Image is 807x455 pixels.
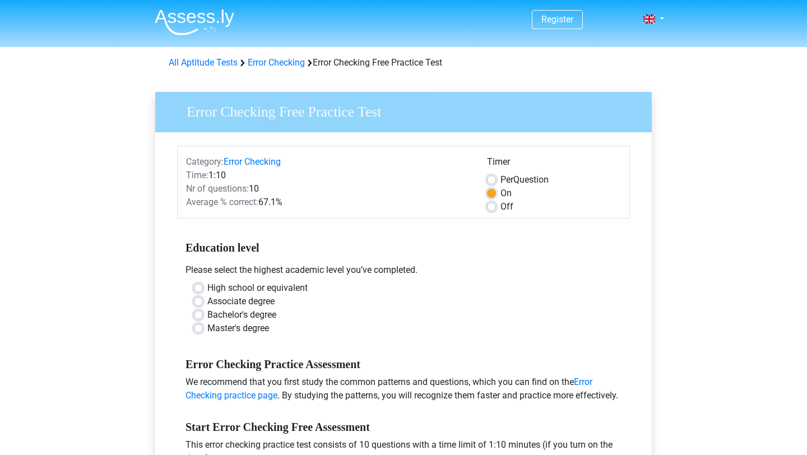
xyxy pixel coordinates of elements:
a: Error Checking [224,156,281,167]
div: Timer [487,155,621,173]
label: On [500,187,512,200]
a: Register [541,14,573,25]
div: We recommend that you first study the common patterns and questions, which you can find on the . ... [177,375,630,407]
div: Please select the highest academic level you’ve completed. [177,263,630,281]
div: Error Checking Free Practice Test [164,56,643,69]
span: Average % correct: [186,197,258,207]
h5: Education level [185,236,622,259]
span: Nr of questions: [186,183,249,194]
label: Question [500,173,549,187]
h5: Error Checking Practice Assessment [185,357,622,371]
div: 67.1% [178,196,479,209]
a: All Aptitude Tests [169,57,238,68]
label: High school or equivalent [207,281,308,295]
span: Category: [186,156,224,167]
h5: Start Error Checking Free Assessment [185,420,622,434]
a: Error Checking [248,57,305,68]
span: Per [500,174,513,185]
h3: Error Checking Free Practice Test [173,99,643,121]
span: Time: [186,170,208,180]
img: Assessly [155,9,234,35]
label: Bachelor's degree [207,308,276,322]
label: Associate degree [207,295,275,308]
div: 1:10 [178,169,479,182]
div: 10 [178,182,479,196]
label: Master's degree [207,322,269,335]
label: Off [500,200,513,213]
